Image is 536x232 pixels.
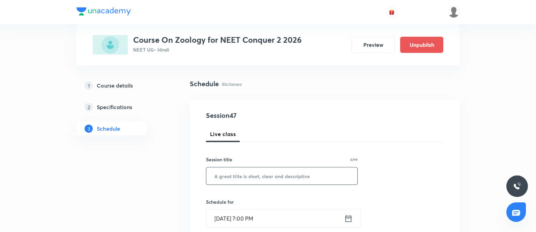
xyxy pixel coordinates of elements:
[221,80,242,88] p: 46 classes
[77,100,168,114] a: 2Specifications
[350,158,358,161] p: 0/99
[97,125,120,133] h5: Schedule
[448,6,459,18] img: Gopal ram
[389,9,395,15] img: avatar
[513,182,521,190] img: ttu
[97,81,133,90] h5: Course details
[133,46,302,53] p: NEET UG • Hindi
[85,81,93,90] p: 1
[97,103,132,111] h5: Specifications
[386,7,397,18] button: avatar
[85,125,93,133] p: 3
[206,110,329,121] h4: Session 47
[206,198,358,205] h6: Schedule for
[77,79,168,92] a: 1Course details
[210,130,236,138] span: Live class
[133,35,302,45] h3: Course On Zoology for NEET Conquer 2 2026
[190,79,219,89] h4: Schedule
[85,103,93,111] p: 2
[77,7,131,15] img: Company Logo
[93,35,128,55] img: C1CDE32E-446E-4468-A219-4C8A7795D9C7_plus.png
[352,37,395,53] button: Preview
[77,7,131,17] a: Company Logo
[206,167,357,185] input: A great title is short, clear and descriptive
[206,156,232,163] h6: Session title
[400,37,443,53] button: Unpublish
